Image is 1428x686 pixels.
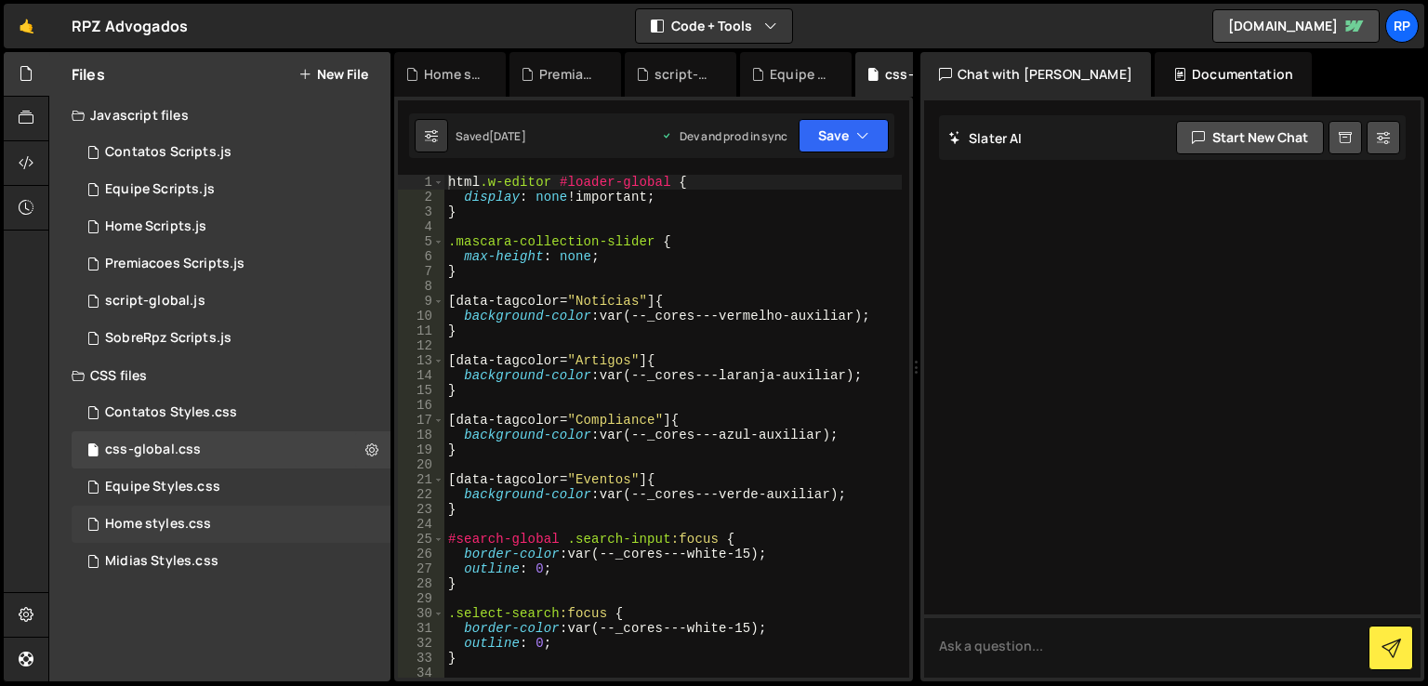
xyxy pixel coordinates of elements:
div: 9 [398,294,444,309]
div: Equipe Scripts.js [105,181,215,198]
div: Contatos Styles.css [105,404,237,421]
div: 12 [398,338,444,353]
div: 15522/41264.js [72,245,390,283]
div: [DATE] [489,128,526,144]
button: New File [298,67,368,82]
div: Home styles.css [105,516,211,533]
div: 15522/41452.css [72,431,390,468]
div: Premiacoes Scripts.js [539,65,599,84]
div: 14 [398,368,444,383]
div: 16 [398,398,444,413]
div: Home styles.css [424,65,483,84]
div: 6 [398,249,444,264]
div: 15522/41276.js [72,171,390,208]
div: Home Scripts.js [105,218,206,235]
div: Saved [456,128,526,144]
div: 2 [398,190,444,204]
div: 15522/41581.css [72,394,390,431]
div: 22 [398,487,444,502]
div: 15522/41625.css [72,543,390,580]
div: 31 [398,621,444,636]
div: 34 [398,666,444,680]
div: 11 [398,323,444,338]
button: Code + Tools [636,9,792,43]
div: css-global.css [885,65,945,84]
div: Equipe Styles.css [105,479,220,495]
div: 27 [398,561,444,576]
h2: Files [72,64,105,85]
div: 18 [398,428,444,442]
div: Chat with [PERSON_NAME] [920,52,1151,97]
div: 10 [398,309,444,323]
div: Dev and prod in sync [661,128,787,144]
div: 32 [398,636,444,651]
div: Premiacoes Scripts.js [105,256,245,272]
div: Contatos Scripts.js [105,144,231,161]
div: Javascript files [49,97,390,134]
a: [DOMAIN_NAME] [1212,9,1380,43]
div: script-global.js [654,65,714,84]
div: 17 [398,413,444,428]
div: 23 [398,502,444,517]
div: Equipe Styles.css [770,65,829,84]
div: SobreRpz Scripts.js [105,330,231,347]
div: RPZ Advogados [72,15,188,37]
div: 33 [398,651,444,666]
h2: Slater AI [948,129,1023,147]
div: 1 [398,175,444,190]
div: 24 [398,517,444,532]
div: 15 [398,383,444,398]
div: 15522/41260.js [72,283,390,320]
div: 21 [398,472,444,487]
div: Documentation [1155,52,1312,97]
div: css-global.css [105,442,201,458]
div: 5 [398,234,444,249]
div: 8 [398,279,444,294]
a: 🤙 [4,4,49,48]
div: 20 [398,457,444,472]
div: 4 [398,219,444,234]
div: 30 [398,606,444,621]
a: RP [1385,9,1419,43]
div: 3 [398,204,444,219]
div: 15522/41009.js [72,208,390,245]
div: 15522/41300.css [72,468,390,506]
div: 13 [398,353,444,368]
div: 29 [398,591,444,606]
div: 26 [398,547,444,561]
div: 28 [398,576,444,591]
div: Midias Styles.css [105,553,218,570]
div: 15522/41263.js [72,320,390,357]
div: 25 [398,532,444,547]
div: 15522/41010.css [72,506,390,543]
div: script-global.js [105,293,205,310]
button: Save [799,119,889,152]
div: CSS files [49,357,390,394]
button: Start new chat [1176,121,1324,154]
div: 19 [398,442,444,457]
div: 7 [398,264,444,279]
div: 15522/41575.js [72,134,390,171]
